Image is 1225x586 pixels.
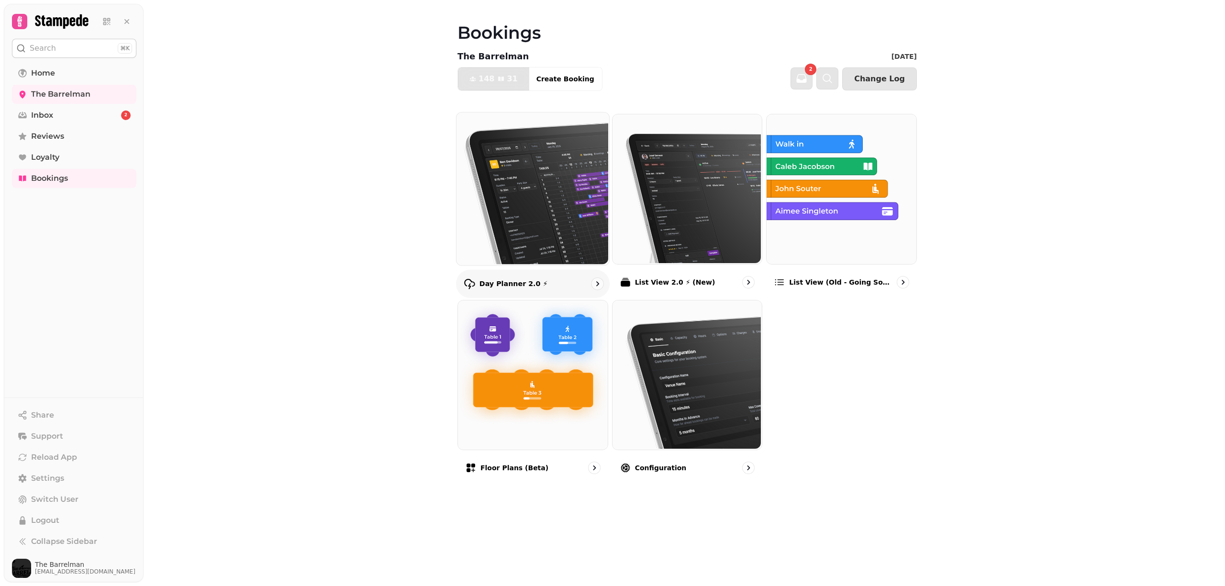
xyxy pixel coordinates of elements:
[891,52,917,61] p: [DATE]
[31,110,53,121] span: Inbox
[612,114,763,296] a: List View 2.0 ⚡ (New)List View 2.0 ⚡ (New)
[12,85,136,104] a: The Barrelman
[456,111,608,264] img: Day Planner 2.0 ⚡
[12,169,136,188] a: Bookings
[35,568,135,575] span: [EMAIL_ADDRESS][DOMAIN_NAME]
[592,279,602,288] svg: go to
[31,452,77,463] span: Reload App
[12,469,136,488] a: Settings
[12,532,136,551] button: Collapse Sidebar
[31,173,68,184] span: Bookings
[766,113,915,263] img: List view (Old - going soon)
[635,277,715,287] p: List View 2.0 ⚡ (New)
[766,114,917,296] a: List view (Old - going soon)List view (Old - going soon)
[12,39,136,58] button: Search⌘K
[457,299,607,449] img: Floor Plans (beta)
[479,279,548,288] p: Day Planner 2.0 ⚡
[635,463,687,473] p: Configuration
[31,536,97,547] span: Collapse Sidebar
[458,67,529,90] button: 14831
[612,113,761,263] img: List View 2.0 ⚡ (New)
[31,431,63,442] span: Support
[457,300,608,482] a: Floor Plans (beta)Floor Plans (beta)
[31,494,78,505] span: Switch User
[898,277,908,287] svg: go to
[31,88,90,100] span: The Barrelman
[480,463,548,473] p: Floor Plans (beta)
[12,406,136,425] button: Share
[31,67,55,79] span: Home
[744,277,753,287] svg: go to
[789,277,893,287] p: List view (Old - going soon)
[31,131,64,142] span: Reviews
[12,106,136,125] a: Inbox2
[456,112,610,298] a: Day Planner 2.0 ⚡Day Planner 2.0 ⚡
[809,67,813,72] span: 2
[612,299,761,449] img: Configuration
[12,148,136,167] a: Loyalty
[507,75,517,83] span: 31
[12,64,136,83] a: Home
[124,112,127,119] span: 2
[30,43,56,54] p: Search
[118,43,132,54] div: ⌘K
[590,463,599,473] svg: go to
[744,463,753,473] svg: go to
[31,473,64,484] span: Settings
[12,559,31,578] img: User avatar
[31,409,54,421] span: Share
[12,127,136,146] a: Reviews
[12,490,136,509] button: Switch User
[12,511,136,530] button: Logout
[529,67,602,90] button: Create Booking
[612,300,763,482] a: ConfigurationConfiguration
[842,67,917,90] button: Change Log
[35,561,135,568] span: The Barrelman
[854,75,905,83] span: Change Log
[457,50,529,63] p: The Barrelman
[12,448,136,467] button: Reload App
[479,75,494,83] span: 148
[31,515,59,526] span: Logout
[31,152,59,163] span: Loyalty
[536,76,594,82] span: Create Booking
[12,559,136,578] button: User avatarThe Barrelman[EMAIL_ADDRESS][DOMAIN_NAME]
[12,427,136,446] button: Support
